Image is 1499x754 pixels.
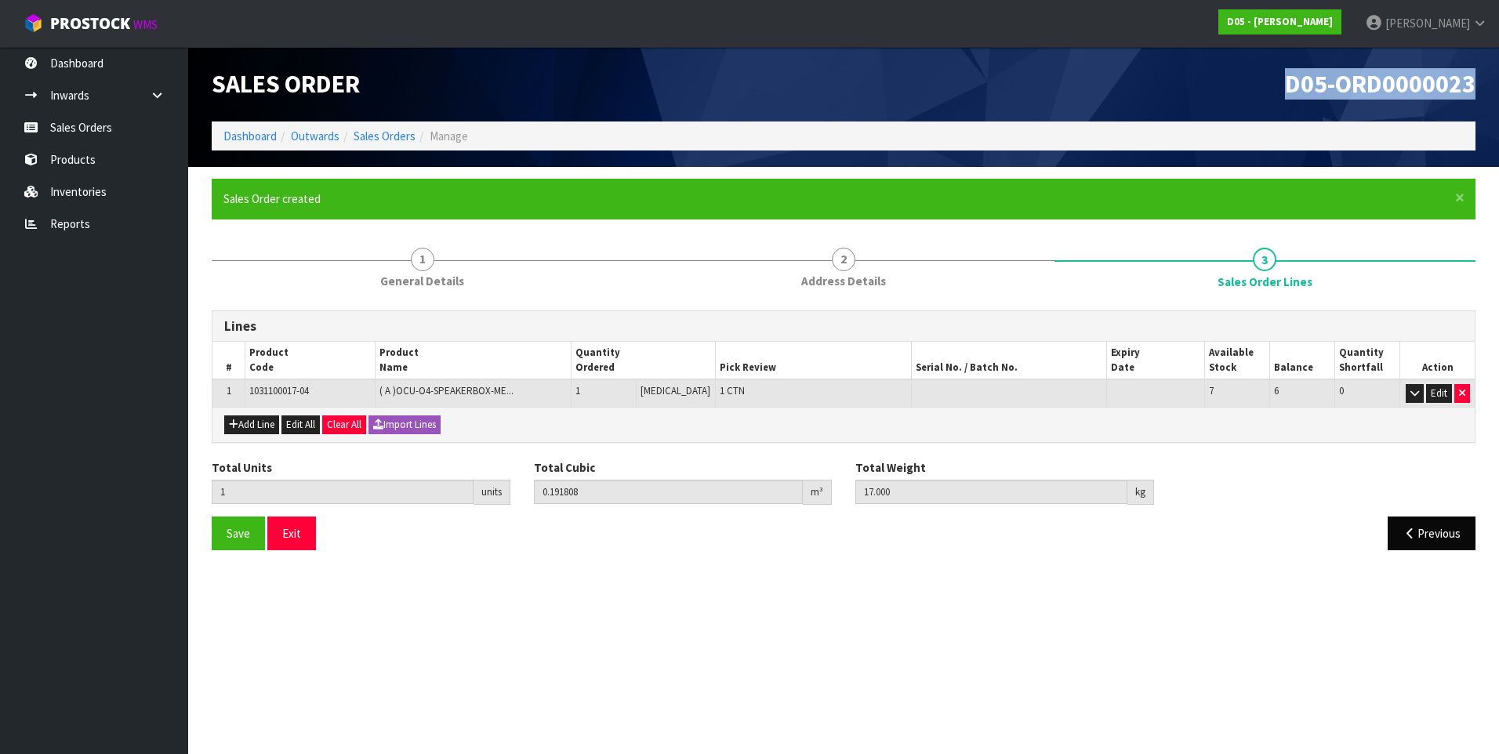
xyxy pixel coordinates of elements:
[322,415,366,434] button: Clear All
[249,384,309,397] span: 1031100017-04
[212,459,272,476] label: Total Units
[1285,68,1475,100] span: D05-ORD0000023
[368,415,441,434] button: Import Lines
[212,342,245,379] th: #
[227,384,231,397] span: 1
[212,517,265,550] button: Save
[224,319,1463,334] h3: Lines
[1218,274,1312,290] span: Sales Order Lines
[720,384,745,397] span: 1 CTN
[801,273,886,289] span: Address Details
[855,480,1127,504] input: Total Weight
[1274,384,1279,397] span: 6
[1335,342,1400,379] th: Quantity Shortfall
[50,13,130,34] span: ProStock
[245,342,376,379] th: Product Code
[354,129,416,143] a: Sales Orders
[1253,248,1276,271] span: 3
[1388,517,1475,550] button: Previous
[1227,15,1333,28] strong: D05 - [PERSON_NAME]
[1209,384,1214,397] span: 7
[911,342,1106,379] th: Serial No. / Batch No.
[1269,342,1334,379] th: Balance
[224,415,279,434] button: Add Line
[716,342,911,379] th: Pick Review
[379,384,514,397] span: ( A )OCU-O4-SPEAKERBOX-ME...
[380,273,464,289] span: General Details
[411,248,434,271] span: 1
[291,129,339,143] a: Outwards
[1204,342,1269,379] th: Available Stock
[1385,16,1470,31] span: [PERSON_NAME]
[430,129,468,143] span: Manage
[575,384,580,397] span: 1
[1400,342,1475,379] th: Action
[1127,480,1154,505] div: kg
[267,517,316,550] button: Exit
[641,384,710,397] span: [MEDICAL_DATA]
[223,129,277,143] a: Dashboard
[227,526,250,541] span: Save
[281,415,320,434] button: Edit All
[24,13,43,33] img: cube-alt.png
[223,191,321,206] span: Sales Order created
[832,248,855,271] span: 2
[534,459,595,476] label: Total Cubic
[534,480,804,504] input: Total Cubic
[212,299,1475,563] span: Sales Order Lines
[1455,187,1465,208] span: ×
[855,459,926,476] label: Total Weight
[803,480,832,505] div: m³
[474,480,510,505] div: units
[212,68,360,100] span: Sales Order
[133,17,158,32] small: WMS
[1426,384,1452,403] button: Edit
[212,480,474,504] input: Total Units
[571,342,715,379] th: Quantity Ordered
[1339,384,1344,397] span: 0
[376,342,571,379] th: Product Name
[1107,342,1205,379] th: Expiry Date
